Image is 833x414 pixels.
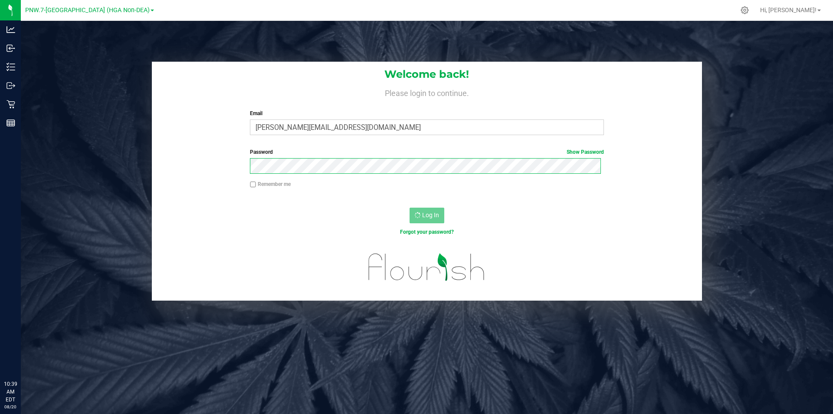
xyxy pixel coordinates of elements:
span: Hi, [PERSON_NAME]! [760,7,817,13]
p: 08/20 [4,404,17,410]
h1: Welcome back! [152,69,702,80]
label: Remember me [250,180,291,188]
a: Forgot your password? [400,229,454,235]
inline-svg: Outbound [7,81,15,90]
span: Password [250,149,273,155]
h4: Please login to continue. [152,87,702,97]
a: Show Password [567,149,604,155]
img: flourish_logo.svg [358,245,495,289]
button: Log In [410,208,444,223]
inline-svg: Retail [7,100,15,109]
inline-svg: Inventory [7,63,15,71]
span: PNW.7-[GEOGRAPHIC_DATA] (HGA Non-DEA) [25,7,150,14]
label: Email [250,109,603,117]
input: Remember me [250,182,256,188]
inline-svg: Reports [7,119,15,127]
span: Log In [422,212,439,219]
inline-svg: Inbound [7,44,15,53]
p: 10:39 AM EDT [4,380,17,404]
inline-svg: Analytics [7,25,15,34]
div: Manage settings [739,6,750,14]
